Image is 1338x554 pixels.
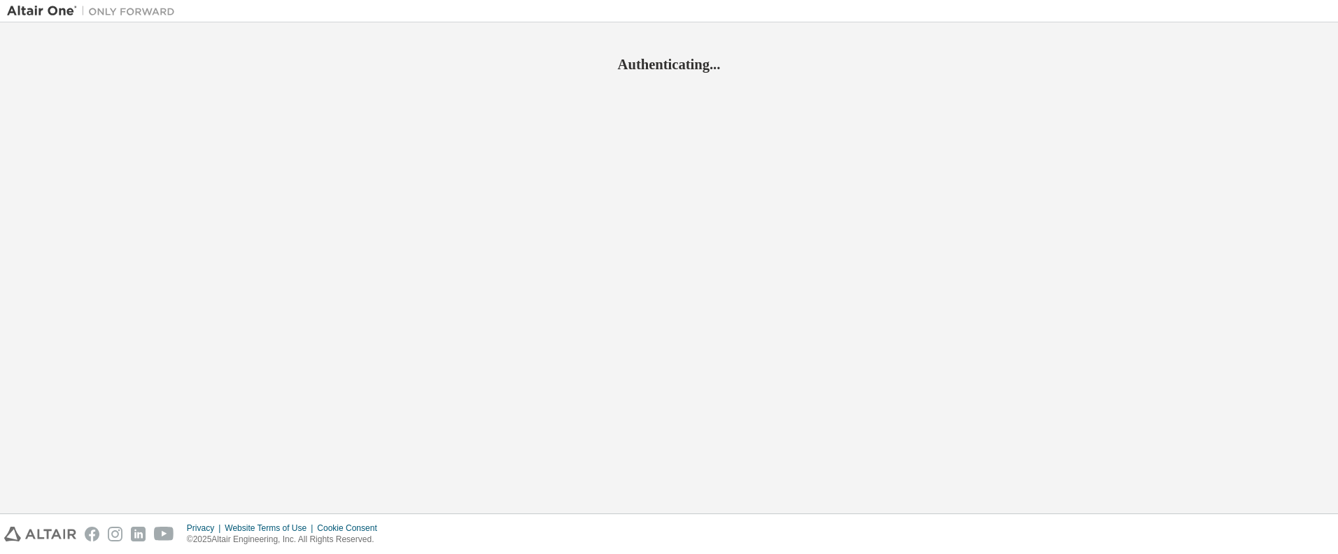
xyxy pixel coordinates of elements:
[7,55,1331,73] h2: Authenticating...
[154,527,174,541] img: youtube.svg
[7,4,182,18] img: Altair One
[131,527,146,541] img: linkedin.svg
[317,523,385,534] div: Cookie Consent
[187,523,225,534] div: Privacy
[4,527,76,541] img: altair_logo.svg
[225,523,317,534] div: Website Terms of Use
[85,527,99,541] img: facebook.svg
[108,527,122,541] img: instagram.svg
[187,534,386,546] p: © 2025 Altair Engineering, Inc. All Rights Reserved.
